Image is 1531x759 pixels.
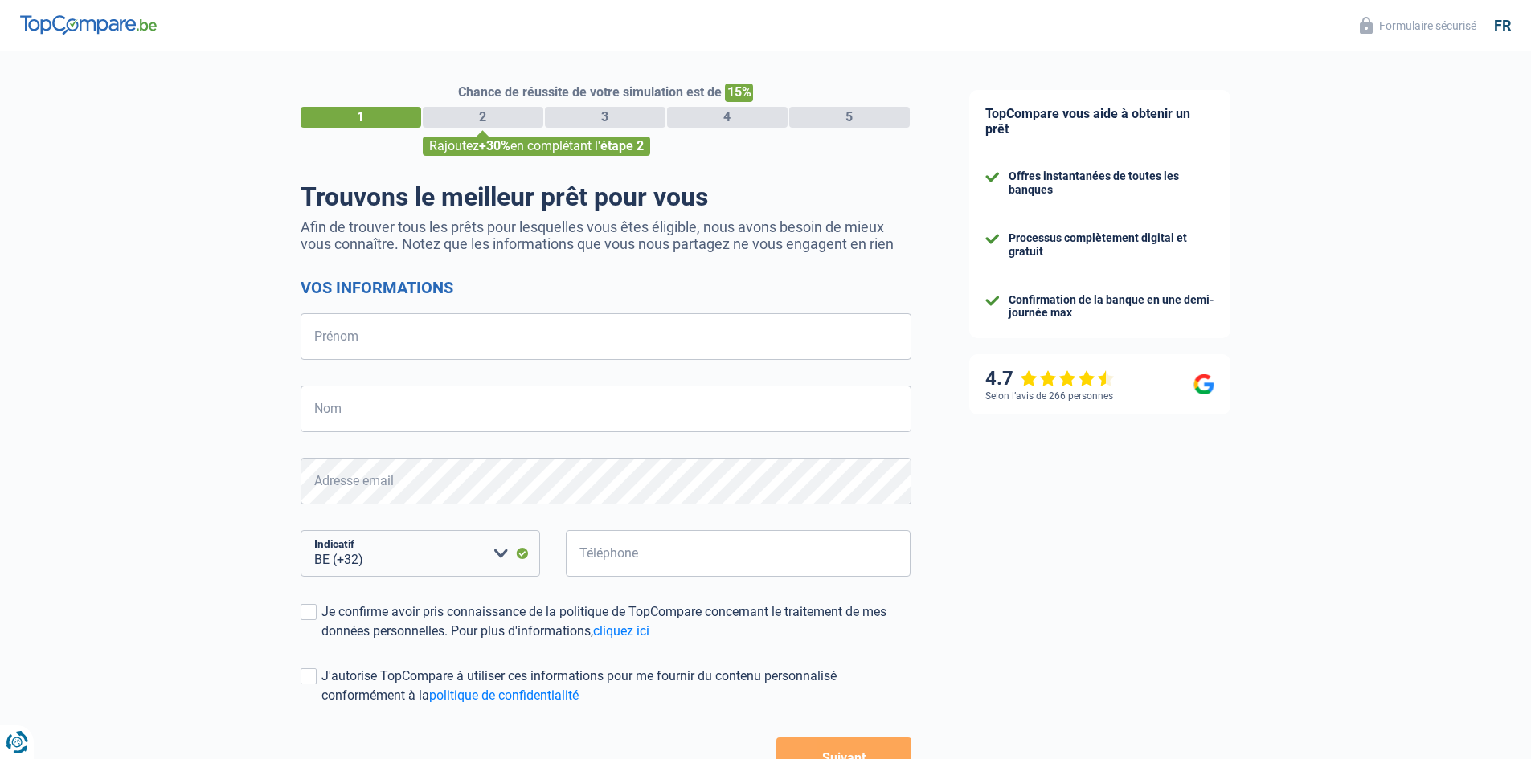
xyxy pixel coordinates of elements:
[301,182,911,212] h1: Trouvons le meilleur prêt pour vous
[789,107,910,128] div: 5
[600,138,644,153] span: étape 2
[725,84,753,102] span: 15%
[429,688,579,703] a: politique de confidentialité
[479,138,510,153] span: +30%
[423,107,543,128] div: 2
[321,602,911,641] div: Je confirme avoir pris connaissance de la politique de TopCompare concernant le traitement de mes...
[1009,293,1214,320] div: Confirmation de la banque en une demi-journée max
[301,107,421,128] div: 1
[1009,169,1214,197] div: Offres instantanées de toutes les banques
[301,278,911,297] h2: Vos informations
[301,218,911,252] p: Afin de trouver tous les prêts pour lesquelles vous êtes éligible, nous avons besoin de mieux vou...
[566,530,911,577] input: 401020304
[20,15,157,35] img: TopCompare Logo
[667,107,788,128] div: 4
[1009,231,1214,259] div: Processus complètement digital et gratuit
[985,390,1113,402] div: Selon l’avis de 266 personnes
[321,667,911,705] div: J'autorise TopCompare à utiliser ces informations pour me fournir du contenu personnalisé conform...
[593,623,649,639] a: cliquez ici
[1494,17,1511,35] div: fr
[969,90,1230,153] div: TopCompare vous aide à obtenir un prêt
[1350,12,1486,39] button: Formulaire sécurisé
[423,137,650,156] div: Rajoutez en complétant l'
[545,107,665,128] div: 3
[458,84,722,100] span: Chance de réussite de votre simulation est de
[985,367,1115,390] div: 4.7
